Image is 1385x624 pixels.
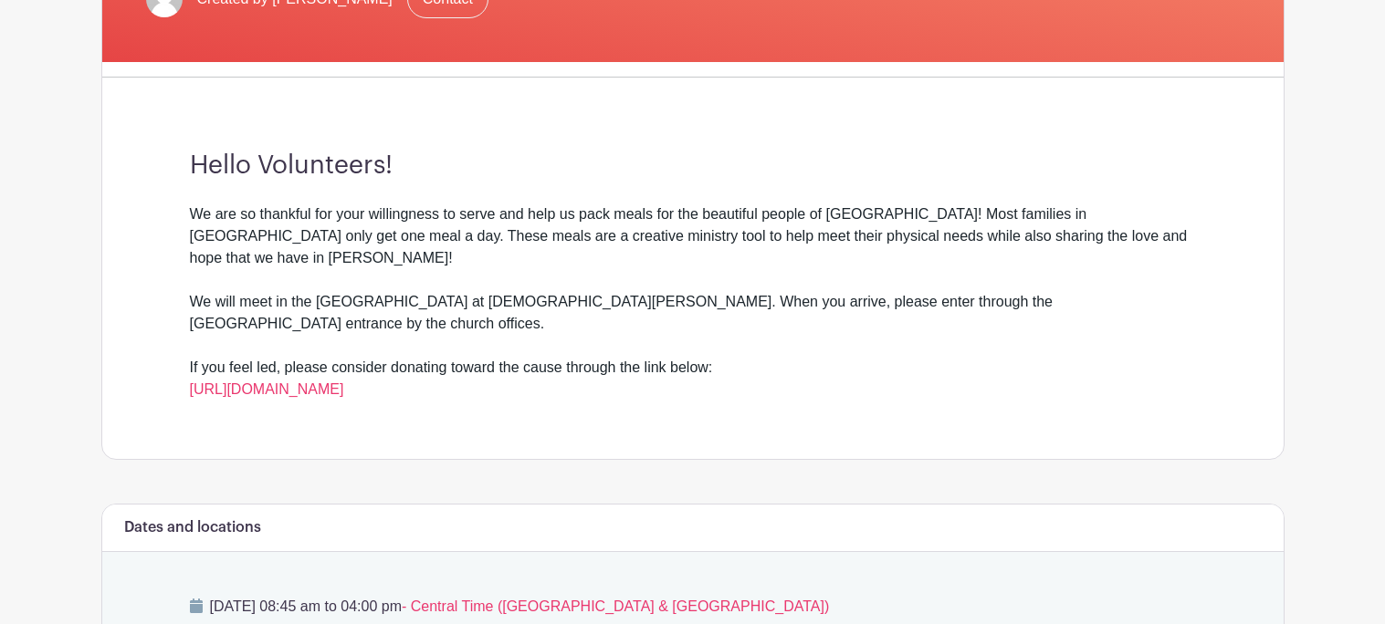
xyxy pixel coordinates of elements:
a: [URL][DOMAIN_NAME] [190,381,344,397]
div: We are so thankful for your willingness to serve and help us pack meals for the beautiful people ... [190,203,1196,400]
span: - Central Time ([GEOGRAPHIC_DATA] & [GEOGRAPHIC_DATA]) [402,598,829,614]
h6: Dates and locations [124,519,261,536]
p: [DATE] 08:45 am to 04:00 pm [190,596,1196,618]
h3: Hello Volunteers! [190,151,1196,182]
